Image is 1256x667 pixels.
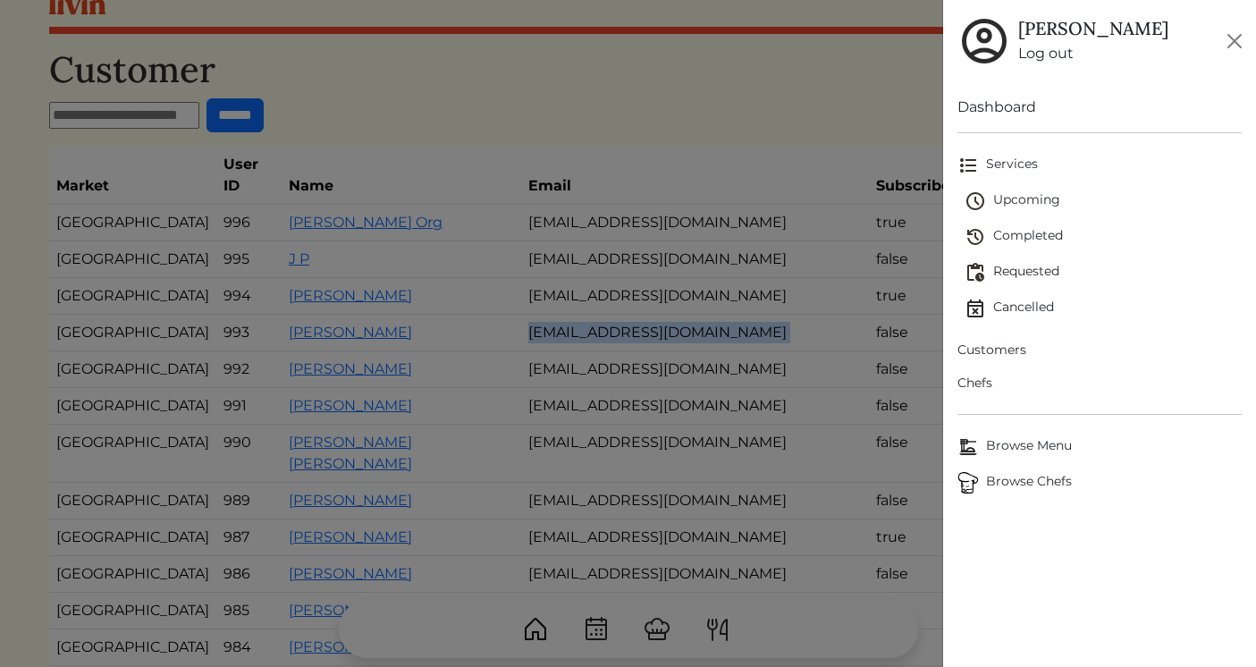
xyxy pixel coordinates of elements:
span: Browse Menu [957,436,1242,458]
a: Dashboard [957,97,1242,118]
img: user_account-e6e16d2ec92f44fc35f99ef0dc9cddf60790bfa021a6ecb1c896eb5d2907b31c.svg [957,14,1011,68]
a: Requested [965,255,1242,291]
img: event_cancelled-67e280bd0a9e072c26133efab016668ee6d7272ad66fa3c7eb58af48b074a3a4.svg [965,298,986,319]
img: Browse Chefs [957,472,979,494]
img: format_list_bulleted-ebc7f0161ee23162107b508e562e81cd567eeab2455044221954b09d19068e74.svg [957,155,979,176]
a: Services [957,148,1242,183]
a: Browse MenuBrowse Menu [957,429,1242,465]
span: Completed [965,226,1242,248]
img: schedule-fa401ccd6b27cf58db24c3bb5584b27dcd8bd24ae666a918e1c6b4ae8c451a22.svg [965,190,986,212]
span: Chefs [957,374,1242,393]
span: Browse Chefs [957,472,1242,494]
span: Requested [965,262,1242,283]
img: Browse Menu [957,436,979,458]
a: Cancelled [965,291,1242,326]
a: Chefs [957,367,1242,400]
a: ChefsBrowse Chefs [957,465,1242,501]
a: Log out [1018,43,1168,64]
img: history-2b446bceb7e0f53b931186bf4c1776ac458fe31ad3b688388ec82af02103cd45.svg [965,226,986,248]
img: pending_actions-fd19ce2ea80609cc4d7bbea353f93e2f363e46d0f816104e4e0650fdd7f915cf.svg [965,262,986,283]
button: Close [1220,27,1249,55]
span: Customers [957,341,1242,359]
span: Services [957,155,1242,176]
h5: [PERSON_NAME] [1018,18,1168,39]
a: Completed [965,219,1242,255]
span: Cancelled [965,298,1242,319]
a: Customers [957,333,1242,367]
a: Upcoming [965,183,1242,219]
span: Upcoming [965,190,1242,212]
